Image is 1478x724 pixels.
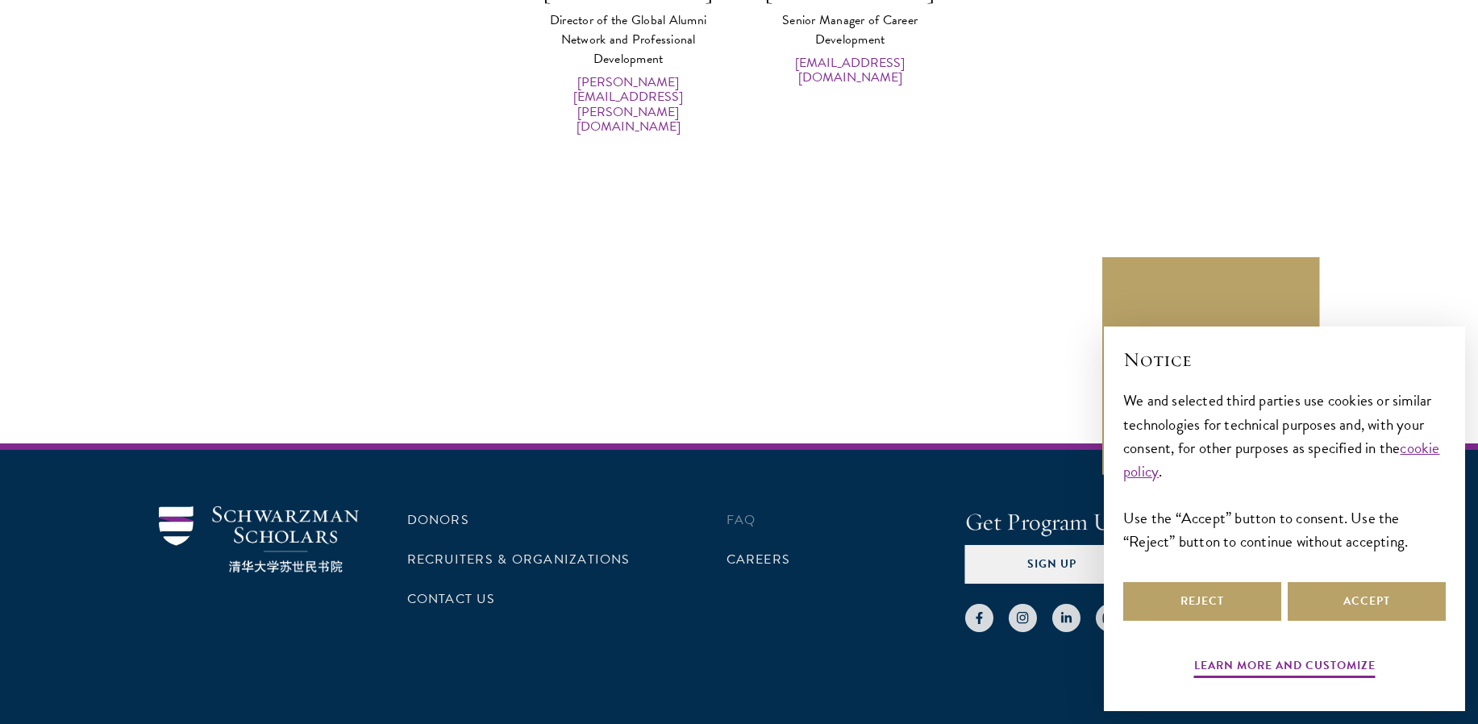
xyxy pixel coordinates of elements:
div: We and selected third parties use cookies or similar technologies for technical purposes and, wit... [1123,389,1446,552]
a: Donors [407,510,469,530]
div: Senior Manager of Career Development [756,10,945,49]
a: Careers [727,550,791,569]
a: [PERSON_NAME][EMAIL_ADDRESS][PERSON_NAME][DOMAIN_NAME] [534,75,723,135]
a: Events & News [1102,257,1320,475]
a: Recruiters & Organizations [407,550,631,569]
a: FAQ [727,510,756,530]
div: Director of the Global Alumni Network and Professional Development [534,10,723,69]
button: Accept [1288,582,1446,621]
button: Sign Up [965,545,1139,584]
a: [EMAIL_ADDRESS][DOMAIN_NAME] [756,56,945,85]
img: Schwarzman Scholars [159,506,359,573]
a: cookie policy [1123,436,1440,483]
h2: Notice [1123,346,1446,373]
button: Reject [1123,582,1281,621]
a: Contact Us [407,589,495,609]
h4: Get Program Updates [965,506,1320,539]
button: Learn more and customize [1194,655,1376,680]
